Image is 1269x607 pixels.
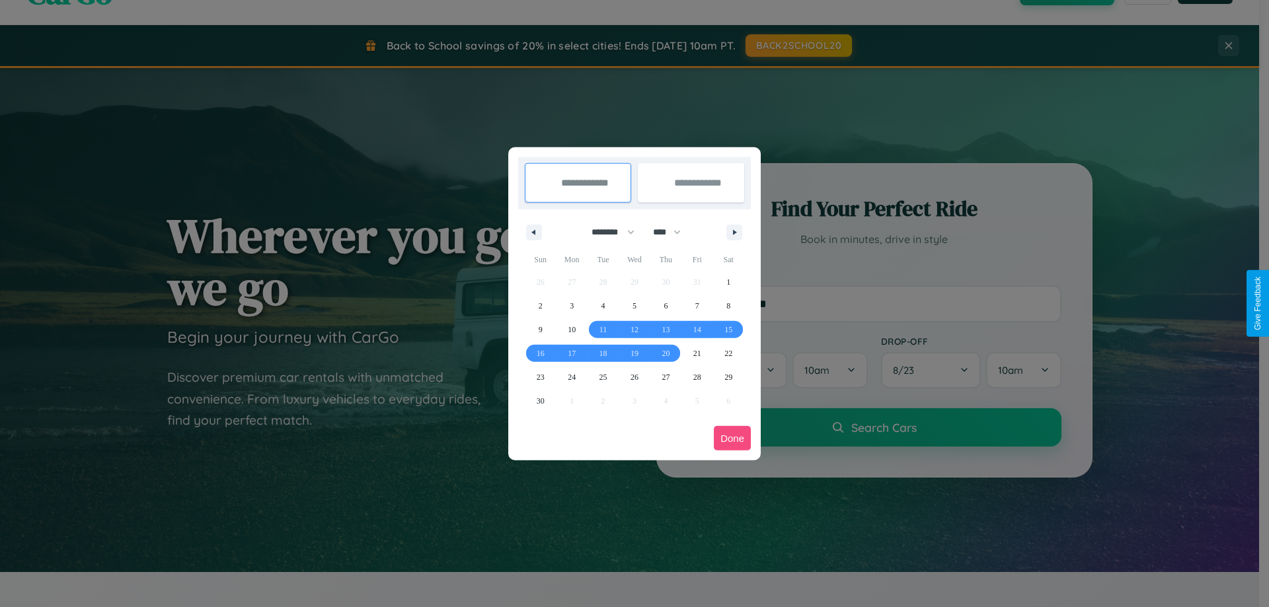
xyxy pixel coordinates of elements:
[537,341,545,365] span: 16
[539,294,543,318] span: 2
[588,249,619,270] span: Tue
[693,318,701,341] span: 14
[681,365,712,389] button: 28
[681,318,712,341] button: 14
[556,318,587,341] button: 10
[650,365,681,389] button: 27
[556,249,587,270] span: Mon
[713,365,744,389] button: 29
[664,294,668,318] span: 6
[588,341,619,365] button: 18
[556,294,587,318] button: 3
[619,365,650,389] button: 26
[650,318,681,341] button: 13
[650,249,681,270] span: Thu
[525,249,556,270] span: Sun
[1253,277,1262,330] div: Give Feedback
[724,341,732,365] span: 22
[619,341,650,365] button: 19
[619,318,650,341] button: 12
[525,318,556,341] button: 9
[599,365,607,389] span: 25
[588,294,619,318] button: 4
[568,318,576,341] span: 10
[556,341,587,365] button: 17
[588,365,619,389] button: 25
[599,341,607,365] span: 18
[713,294,744,318] button: 8
[650,341,681,365] button: 20
[650,294,681,318] button: 6
[714,426,751,450] button: Done
[525,294,556,318] button: 2
[713,341,744,365] button: 22
[570,294,574,318] span: 3
[693,341,701,365] span: 21
[631,318,638,341] span: 12
[599,318,607,341] span: 11
[724,318,732,341] span: 15
[568,341,576,365] span: 17
[539,318,543,341] span: 9
[713,249,744,270] span: Sat
[726,294,730,318] span: 8
[619,294,650,318] button: 5
[662,318,670,341] span: 13
[631,341,638,365] span: 19
[631,365,638,389] span: 26
[619,249,650,270] span: Wed
[713,318,744,341] button: 15
[568,365,576,389] span: 24
[681,294,712,318] button: 7
[588,318,619,341] button: 11
[662,365,670,389] span: 27
[662,341,670,365] span: 20
[537,365,545,389] span: 23
[633,294,636,318] span: 5
[693,365,701,389] span: 28
[525,341,556,365] button: 16
[695,294,699,318] span: 7
[681,249,712,270] span: Fri
[724,365,732,389] span: 29
[713,270,744,294] button: 1
[525,389,556,413] button: 30
[601,294,605,318] span: 4
[537,389,545,413] span: 30
[525,365,556,389] button: 23
[556,365,587,389] button: 24
[726,270,730,294] span: 1
[681,341,712,365] button: 21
